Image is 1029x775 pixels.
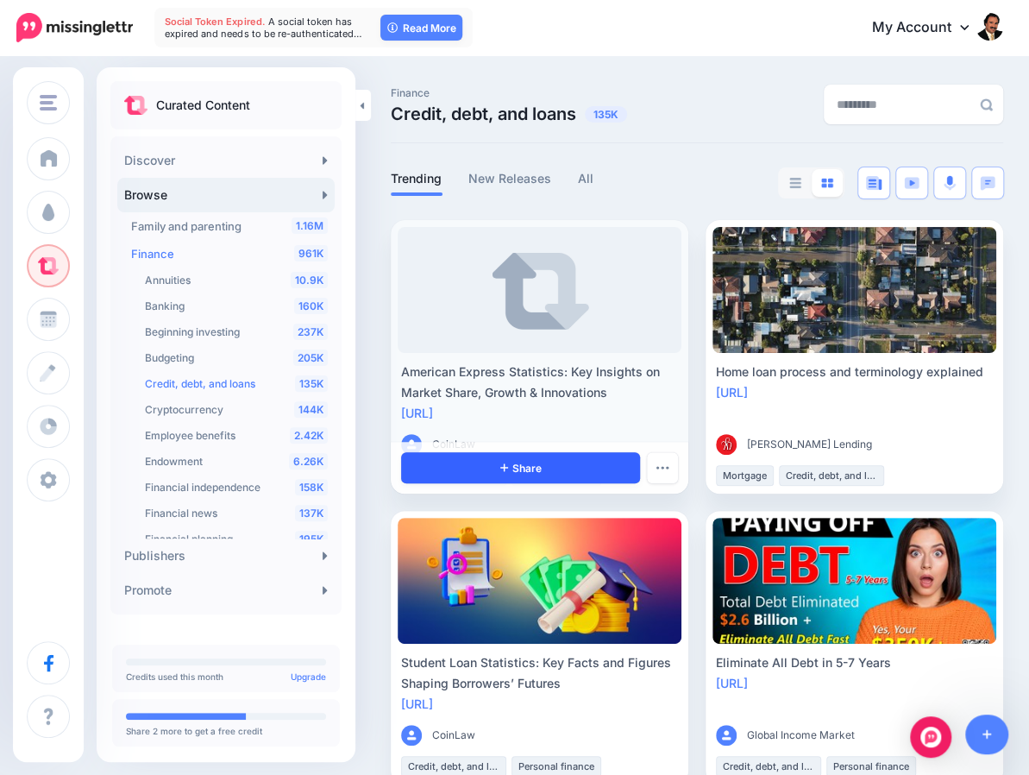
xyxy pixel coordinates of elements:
span: 137K [295,505,328,521]
img: user_default_image.png [401,434,422,455]
span: 160K [294,298,328,314]
span: CoinLaw [432,436,475,453]
span: [PERSON_NAME] Lending [747,436,872,453]
div: Open Intercom Messenger [910,716,951,758]
p: Curated Content [156,95,250,116]
span: 10.9K [291,272,328,288]
img: user_default_image.png [401,725,422,746]
a: New Releases [468,168,552,189]
img: article-blue.png [866,176,882,190]
div: Student Loan Statistics: Key Facts and Figures Shaping Borrowers’ Futures [401,652,678,694]
div: American Express Statistics: Key Insights on Market Share, Growth & Innovations [401,362,678,403]
span: Credit, debt, and loans [391,105,576,123]
span: Banking [145,299,185,312]
a: [URL] [401,406,433,420]
a: 10.9K Annuities [138,268,328,293]
span: Finance [391,85,627,102]
span: 144K [294,401,328,418]
a: Share [401,452,640,483]
span: Annuities [145,274,191,287]
span: 135K [585,106,627,123]
span: Beginning investing [145,325,240,338]
img: AIPUUD66NNQPQ2OVRX3EOIDM3DN5XWU5_thumb.png [716,434,737,455]
a: Browse [117,178,335,212]
a: Promote [117,573,335,608]
span: 1.16M [292,217,328,234]
a: 205K Budgeting [138,345,328,371]
a: 6.26K Endowment [138,449,328,475]
img: video-blue.png [904,177,919,189]
span: Social Token Expired. [165,16,265,28]
a: All [578,168,594,189]
span: 135K [295,375,328,392]
img: microphone.png [944,175,956,191]
span: Share [500,463,542,474]
a: Publishers [117,539,335,573]
a: 237K Beginning investing [138,319,328,345]
div: Eliminate All Debt in 5-7 Years [716,652,993,673]
a: 144K Cryptocurrency [138,397,328,423]
a: [URL] [716,676,748,690]
span: Employee benefits [145,429,235,442]
span: 158K [295,479,328,495]
li: Credit, debt, and loans [779,465,884,486]
img: list-grey.png [789,178,801,188]
span: Family and parenting [131,219,242,233]
img: curate.png [124,96,147,115]
span: Cryptocurrency [145,403,223,416]
span: Finance [131,247,174,261]
li: Mortgage [716,465,774,486]
a: 158K Financial independence [138,475,328,501]
span: 195K [295,531,328,547]
span: A social token has expired and needs to be re-authenticated… [165,16,361,40]
span: 961K [294,245,328,261]
a: 137K Financial news [138,501,328,526]
span: 205K [293,350,328,366]
span: Global Income Market [747,727,855,744]
img: Missinglettr [16,13,133,42]
a: 160K Banking [138,293,328,319]
span: CoinLaw [432,727,475,744]
div: Home loan process and terminology explained [716,362,993,382]
span: Financial independence [145,481,260,494]
img: user_default_image.png [716,725,737,746]
span: Endowment [145,455,203,468]
a: My Account [855,7,1003,49]
a: 195K Financial planning [138,526,328,552]
span: Financial planning [145,532,233,545]
a: [URL] [716,385,748,400]
span: 2.42K [290,427,328,444]
a: Read More [380,15,462,41]
a: Trending [391,168,442,189]
span: 6.26K [289,453,328,469]
span: 237K [293,324,328,340]
span: Financial news [145,507,217,520]
a: Discover [117,143,335,178]
img: search-grey-6.png [980,98,993,111]
img: menu.png [40,95,57,110]
a: [URL] [401,696,433,711]
img: grid-blue.png [821,178,833,188]
span: Budgeting [145,351,194,364]
img: chat-square-blue.png [980,176,995,191]
a: 2.42K Employee benefits [138,423,328,449]
img: dots.png [656,465,669,470]
span: Credit, debt, and loans [145,377,255,390]
a: 135K Credit, debt, and loans [138,371,328,397]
